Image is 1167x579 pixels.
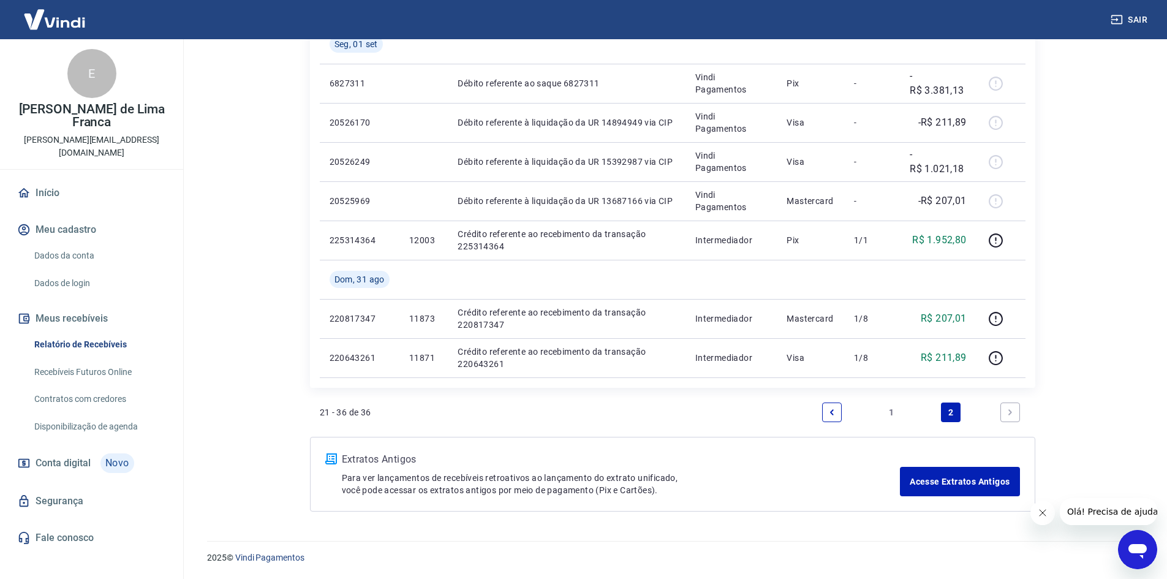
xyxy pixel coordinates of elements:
[854,312,890,325] p: 1/8
[1108,9,1152,31] button: Sair
[822,403,842,422] a: Previous page
[787,156,834,168] p: Visa
[910,69,966,98] p: -R$ 3.381,13
[29,271,168,296] a: Dados de login
[1118,530,1157,569] iframe: Botão para abrir a janela de mensagens
[15,524,168,551] a: Fale conosco
[330,77,390,89] p: 6827311
[458,346,676,370] p: Crédito referente ao recebimento da transação 220643261
[854,156,890,168] p: -
[458,77,676,89] p: Débito referente ao saque 6827311
[695,110,768,135] p: Vindi Pagamentos
[854,352,890,364] p: 1/8
[458,195,676,207] p: Débito referente à liquidação da UR 13687166 via CIP
[10,103,173,129] p: [PERSON_NAME] de Lima Franca
[29,243,168,268] a: Dados da conta
[330,195,390,207] p: 20525969
[787,234,834,246] p: Pix
[787,195,834,207] p: Mastercard
[910,147,966,176] p: -R$ 1.021,18
[15,180,168,206] a: Início
[941,403,961,422] a: Page 2 is your current page
[854,234,890,246] p: 1/1
[29,360,168,385] a: Recebíveis Futuros Online
[695,234,768,246] p: Intermediador
[918,115,967,130] p: -R$ 211,89
[7,9,103,18] span: Olá! Precisa de ajuda?
[29,332,168,357] a: Relatório de Recebíveis
[342,472,901,496] p: Para ver lançamentos de recebíveis retroativos ao lançamento do extrato unificado, você pode aces...
[330,312,390,325] p: 220817347
[100,453,134,473] span: Novo
[918,194,967,208] p: -R$ 207,01
[207,551,1138,564] p: 2025 ©
[330,116,390,129] p: 20526170
[15,216,168,243] button: Meu cadastro
[695,189,768,213] p: Vindi Pagamentos
[330,352,390,364] p: 220643261
[695,149,768,174] p: Vindi Pagamentos
[900,467,1019,496] a: Acesse Extratos Antigos
[29,414,168,439] a: Disponibilização de agenda
[787,77,834,89] p: Pix
[458,116,676,129] p: Débito referente à liquidação da UR 14894949 via CIP
[787,352,834,364] p: Visa
[330,156,390,168] p: 20526249
[854,116,890,129] p: -
[458,306,676,331] p: Crédito referente ao recebimento da transação 220817347
[1000,403,1020,422] a: Next page
[29,387,168,412] a: Contratos com credores
[342,452,901,467] p: Extratos Antigos
[854,77,890,89] p: -
[10,134,173,159] p: [PERSON_NAME][EMAIL_ADDRESS][DOMAIN_NAME]
[695,312,768,325] p: Intermediador
[67,49,116,98] div: E
[921,311,967,326] p: R$ 207,01
[409,352,438,364] p: 11871
[912,233,966,248] p: R$ 1.952,80
[458,228,676,252] p: Crédito referente ao recebimento da transação 225314364
[854,195,890,207] p: -
[325,453,337,464] img: ícone
[1030,501,1055,525] iframe: Fechar mensagem
[15,448,168,478] a: Conta digitalNovo
[695,352,768,364] p: Intermediador
[817,398,1025,427] ul: Pagination
[36,455,91,472] span: Conta digital
[695,71,768,96] p: Vindi Pagamentos
[15,488,168,515] a: Segurança
[15,1,94,38] img: Vindi
[15,305,168,332] button: Meus recebíveis
[787,312,834,325] p: Mastercard
[787,116,834,129] p: Visa
[409,234,438,246] p: 12003
[334,273,385,286] span: Dom, 31 ago
[921,350,967,365] p: R$ 211,89
[409,312,438,325] p: 11873
[235,553,304,562] a: Vindi Pagamentos
[320,406,371,418] p: 21 - 36 de 36
[458,156,676,168] p: Débito referente à liquidação da UR 15392987 via CIP
[334,38,378,50] span: Seg, 01 set
[1060,498,1157,525] iframe: Mensagem da empresa
[330,234,390,246] p: 225314364
[882,403,901,422] a: Page 1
